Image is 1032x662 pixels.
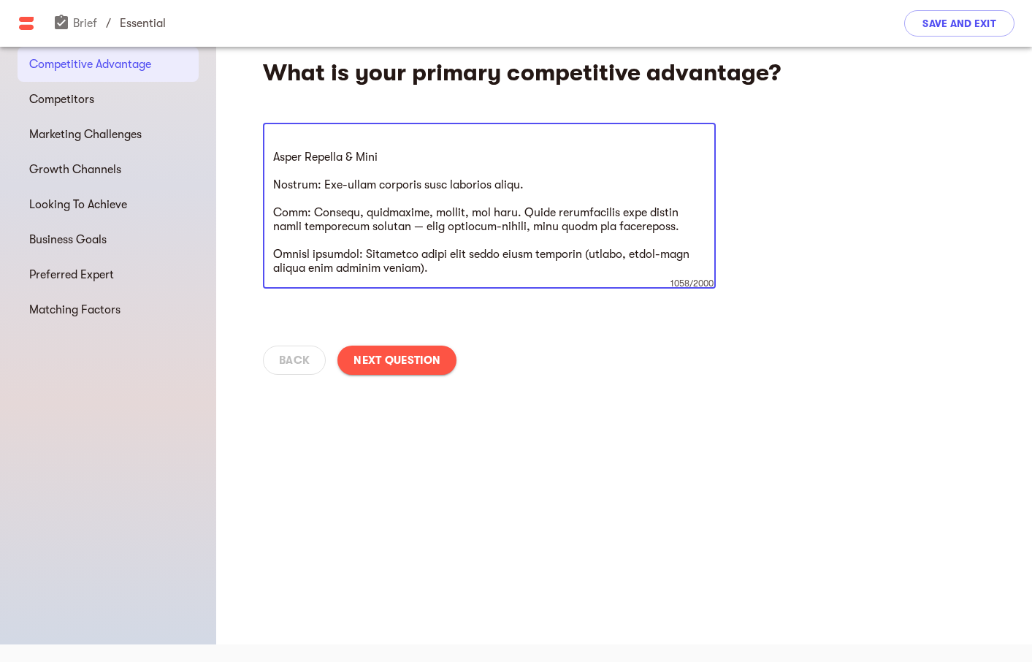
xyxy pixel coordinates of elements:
[18,117,199,152] div: Marketing Challenges
[353,351,440,369] span: Next Question
[120,15,166,32] p: essential
[29,266,187,284] span: Preferred Expert
[29,231,187,248] span: Business Goals
[106,15,111,32] span: /
[18,257,199,292] div: Preferred Expert
[18,47,199,82] div: Competitive Advantage
[18,15,35,32] img: Main logo
[53,14,70,31] span: assignment_turned_in
[18,222,199,257] div: Business Goals
[53,17,97,30] a: Brief
[904,10,1014,37] button: Save and Exit
[29,196,187,213] span: Looking To Achieve
[670,278,714,289] span: 1058/2000
[18,82,199,117] div: Competitors
[29,56,187,73] span: Competitive Advantage
[922,15,996,32] span: Save and Exit
[18,152,199,187] div: Growth Channels
[29,161,187,178] span: Growth Channels
[29,91,187,108] span: Competitors
[337,346,456,375] button: Next Question
[29,301,187,319] span: Matching Factors
[29,126,187,143] span: Marketing Challenges
[263,58,796,88] h4: What is your primary competitive advantage?
[273,137,706,275] textarea: Lorem Ipsu Dolor Sita Conse ad e seddo’e temporin utlab etdoloremag ALI enim. Adm veni QUI no e u...
[18,187,199,222] div: Looking To Achieve
[18,292,199,327] div: Matching Factors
